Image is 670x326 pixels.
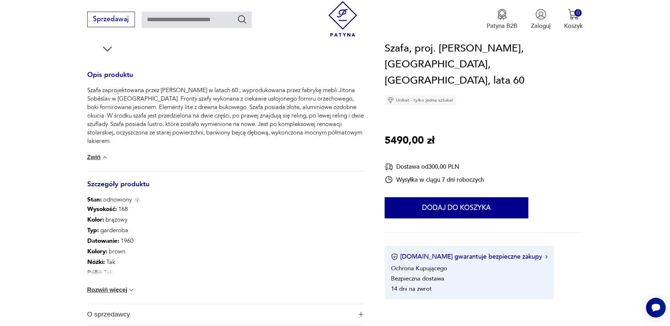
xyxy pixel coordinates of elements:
[87,246,196,257] p: brown
[237,14,247,24] button: Szukaj
[385,163,393,171] img: Ikona dostawy
[531,22,551,30] p: Zaloguj
[531,9,551,30] button: Zaloguj
[87,268,102,277] b: Półki :
[87,258,105,266] b: Nóżki :
[87,236,196,246] p: 1960
[385,176,484,184] div: Wysyłka w ciągu 7 dni roboczych
[646,298,666,318] iframe: Smartsupp widget button
[387,97,394,104] img: Ikona diamentu
[568,9,579,20] img: Ikona koszyka
[325,1,361,37] img: Patyna - sklep z meblami i dekoracjami vintage
[87,204,196,215] p: 168
[87,286,135,294] button: Rozwiń więcej
[385,198,528,219] button: Dodaj do koszyka
[87,17,135,23] a: Sprzedawaj
[487,9,517,30] a: Ikona medaluPatyna B2B
[87,154,108,161] button: Zwiń
[391,253,398,260] img: Ikona certyfikatu
[545,255,547,259] img: Ikona strzałki w prawo
[87,182,364,196] h3: Szczegóły produktu
[385,41,583,89] h1: Szafa, proj. [PERSON_NAME], [GEOGRAPHIC_DATA], [GEOGRAPHIC_DATA], lata 60
[87,12,135,27] button: Sprzedawaj
[385,133,434,149] p: 5490,00 zł
[391,285,432,293] li: 14 dni na zwrot
[564,9,583,30] button: 0Koszyk
[391,265,447,273] li: Ochrona Kupującego
[574,9,582,17] div: 0
[87,195,102,204] b: Stan:
[87,226,99,234] b: Typ :
[564,22,583,30] p: Koszyk
[358,312,363,317] img: Ikona plusa
[385,163,484,171] div: Dostawa od 300,00 PLN
[87,205,117,213] b: Wysokość :
[391,275,444,283] li: Bezpieczna dostawa
[87,304,364,325] button: Ikona plusaO sprzedawcy
[134,197,141,203] img: Info icon
[87,72,364,86] h3: Opis produktu
[101,154,108,161] img: chevron down
[87,247,107,255] b: Kolory :
[497,9,508,20] img: Ikona medalu
[385,95,456,106] div: Unikat - tylko jedna sztuka!
[535,9,546,20] img: Ikonka użytkownika
[87,304,353,325] span: O sprzedawcy
[391,253,547,261] button: [DOMAIN_NAME] gwarantuje bezpieczne zakupy
[487,22,517,30] p: Patyna B2B
[87,225,196,236] p: garderoba
[87,215,196,225] p: brązowy
[87,195,132,204] span: odnowiony
[87,86,364,145] p: Szafa zaprojektowana przez [PERSON_NAME] w latach 60., wyprodukowana przez fabrykę mebli Jitona S...
[87,216,104,224] b: Kolor:
[87,267,196,278] p: Tak
[87,237,119,245] b: Datowanie :
[87,257,196,267] p: Tak
[128,286,135,294] img: chevron down
[487,9,517,30] button: Patyna B2B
